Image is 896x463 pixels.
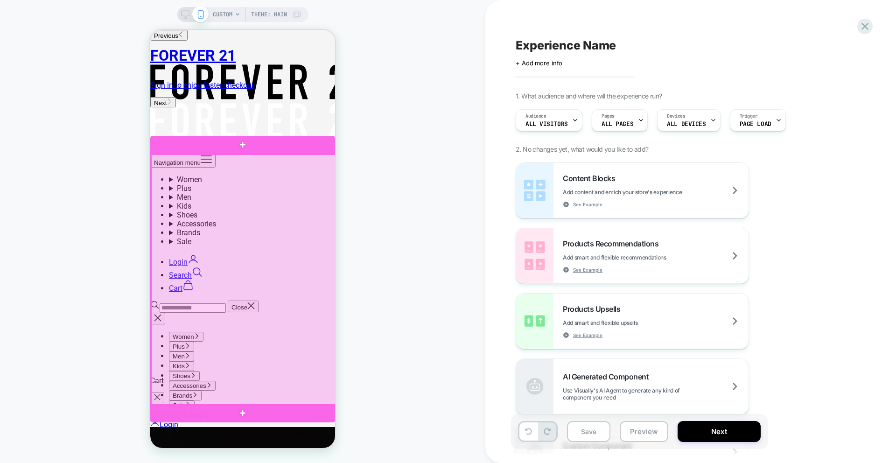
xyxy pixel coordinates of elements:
span: Add smart and flexible recommendations [563,254,713,261]
span: Add content and enrich your store's experience [563,189,728,196]
button: Preview [620,421,668,442]
span: CUSTOM [213,7,232,22]
span: Experience Name [516,38,616,52]
span: 2. No changes yet, what would you like to add? [516,145,648,153]
span: Audience [525,113,546,119]
span: See Example [573,267,602,273]
span: Previous [4,2,28,9]
span: 1. What audience and where will the experience run? [516,92,662,100]
span: Products Upsells [563,304,625,314]
span: Products Recommendations [563,239,663,248]
span: See Example [573,201,602,208]
span: AI Generated Component [563,372,653,381]
span: Use Visually's AI Agent to generate any kind of component you need [563,387,749,401]
button: Save [567,421,610,442]
span: Next [4,69,16,76]
span: + Add more info [516,59,562,67]
span: Add smart and flexible upsells [563,319,684,326]
span: ALL DEVICES [667,121,706,127]
span: Trigger [740,113,758,119]
span: See Example [573,332,602,338]
button: Next [678,421,761,442]
span: ALL PAGES [602,121,633,127]
span: Content Blocks [563,174,620,183]
span: Theme: MAIN [251,7,287,22]
span: Page Load [740,121,771,127]
span: All Visitors [525,121,568,127]
span: Devices [667,113,685,119]
span: Pages [602,113,615,119]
